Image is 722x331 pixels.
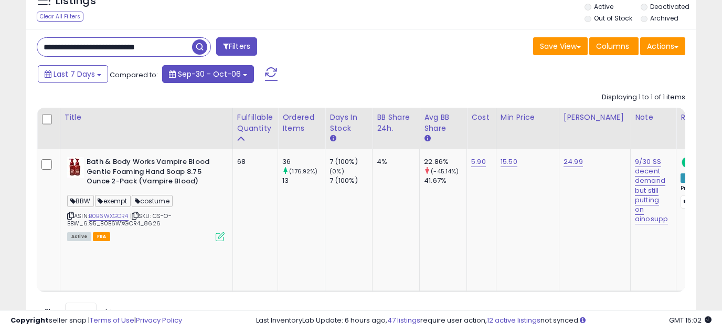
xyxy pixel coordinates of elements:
[289,167,317,175] small: (176.92%)
[594,14,632,23] label: Out of Stock
[589,37,639,55] button: Columns
[596,41,629,51] span: Columns
[533,37,588,55] button: Save View
[67,157,225,240] div: ASIN:
[377,112,415,134] div: BB Share 24h.
[635,157,668,224] a: 9/30 SS decent demand but still putting on ainosupp
[237,157,270,167] div: 68
[67,157,84,178] img: 41SXHuM4H1L._SL40_.jpg
[377,157,411,167] div: 4%
[132,195,173,207] span: costume
[330,157,372,167] div: 7 (100%)
[282,176,325,185] div: 13
[471,157,486,167] a: 5.90
[594,2,613,11] label: Active
[93,232,111,241] span: FBA
[650,2,689,11] label: Deactivated
[90,315,134,325] a: Terms of Use
[681,173,721,183] div: Amazon AI *
[424,157,466,167] div: 22.86%
[256,316,712,326] div: Last InventoryLab Update: 6 hours ago, require user action, not synced.
[65,112,228,123] div: Title
[330,167,344,175] small: (0%)
[67,232,91,241] span: All listings currently available for purchase on Amazon
[54,69,95,79] span: Last 7 Days
[564,157,583,167] a: 24.99
[640,37,685,55] button: Actions
[650,14,678,23] label: Archived
[424,134,430,143] small: Avg BB Share.
[330,176,372,185] div: 7 (100%)
[10,316,182,326] div: seller snap | |
[136,315,182,325] a: Privacy Policy
[330,112,368,134] div: Days In Stock
[67,212,172,227] span: | SKU: CS-O-BBW_6.95_B0B6WXGCR4_8626
[45,306,120,316] span: Show: entries
[602,92,685,102] div: Displaying 1 to 1 of 1 items
[216,37,257,56] button: Filters
[38,65,108,83] button: Last 7 Days
[282,112,321,134] div: Ordered Items
[681,185,721,208] div: Preset:
[87,157,214,189] b: Bath & Body Works Vampire Blood Gentle Foaming Hand Soap 8.75 Ounce 2-Pack (Vampire Blood)
[282,157,325,167] div: 36
[501,112,555,123] div: Min Price
[10,315,49,325] strong: Copyright
[330,134,336,143] small: Days In Stock.
[669,315,712,325] span: 2025-10-14 15:02 GMT
[471,112,492,123] div: Cost
[635,112,672,123] div: Note
[431,167,459,175] small: (-45.14%)
[487,315,540,325] a: 12 active listings
[424,176,466,185] div: 41.67%
[564,112,626,123] div: [PERSON_NAME]
[237,112,273,134] div: Fulfillable Quantity
[501,157,517,167] a: 15.50
[178,69,241,79] span: Sep-30 - Oct-06
[95,195,131,207] span: exempt
[110,70,158,80] span: Compared to:
[683,158,696,167] span: ON
[89,212,129,221] a: B0B6WXGCR4
[67,195,94,207] span: BBW
[37,12,83,22] div: Clear All Filters
[162,65,254,83] button: Sep-30 - Oct-06
[387,315,420,325] a: 47 listings
[424,112,462,134] div: Avg BB Share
